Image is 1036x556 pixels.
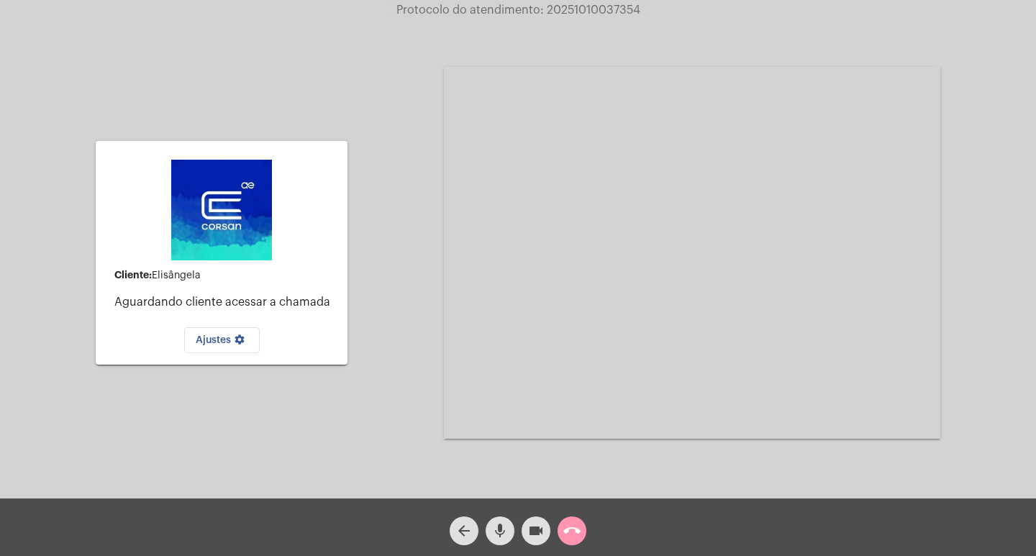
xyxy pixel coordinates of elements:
[491,522,509,539] mat-icon: mic
[563,522,581,539] mat-icon: call_end
[196,335,248,345] span: Ajustes
[231,334,248,351] mat-icon: settings
[114,270,336,281] div: Elisângela
[396,4,640,16] span: Protocolo do atendimento: 20251010037354
[114,270,152,280] strong: Cliente:
[114,296,336,309] p: Aguardando cliente acessar a chamada
[527,522,545,539] mat-icon: videocam
[184,327,260,353] button: Ajustes
[455,522,473,539] mat-icon: arrow_back
[171,160,272,260] img: d4669ae0-8c07-2337-4f67-34b0df7f5ae4.jpeg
